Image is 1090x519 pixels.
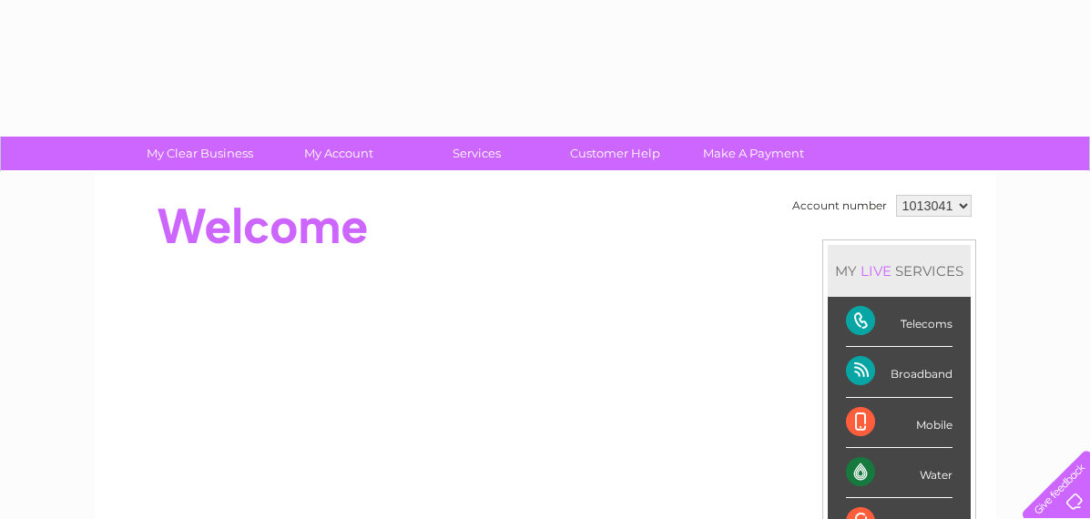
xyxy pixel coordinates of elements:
div: Telecoms [846,297,952,347]
a: My Account [263,137,413,170]
a: Services [402,137,552,170]
div: Mobile [846,398,952,448]
a: Make A Payment [678,137,829,170]
div: Water [846,448,952,498]
td: Account number [788,190,891,221]
div: Broadband [846,347,952,397]
a: Customer Help [540,137,690,170]
a: My Clear Business [125,137,275,170]
div: LIVE [857,262,895,280]
div: MY SERVICES [828,245,971,297]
